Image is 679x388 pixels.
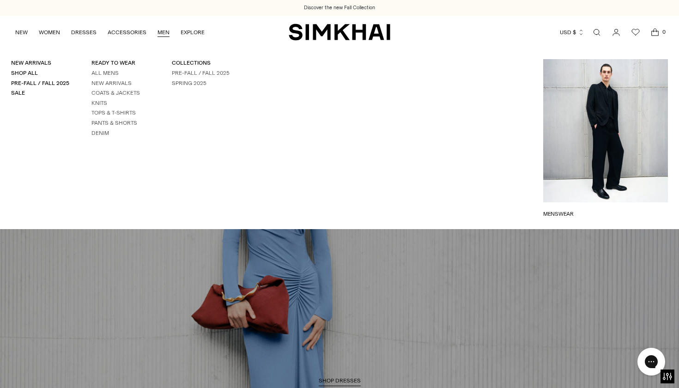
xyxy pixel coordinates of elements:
[289,23,390,41] a: SIMKHAI
[108,22,146,42] a: ACCESSORIES
[646,23,664,42] a: Open cart modal
[633,345,670,379] iframe: Gorgias live chat messenger
[71,22,97,42] a: DRESSES
[560,22,584,42] button: USD $
[304,4,375,12] a: Discover the new Fall Collection
[181,22,205,42] a: EXPLORE
[588,23,606,42] a: Open search modal
[626,23,645,42] a: Wishlist
[15,22,28,42] a: NEW
[39,22,60,42] a: WOMEN
[660,28,668,36] span: 0
[158,22,170,42] a: MEN
[607,23,625,42] a: Go to the account page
